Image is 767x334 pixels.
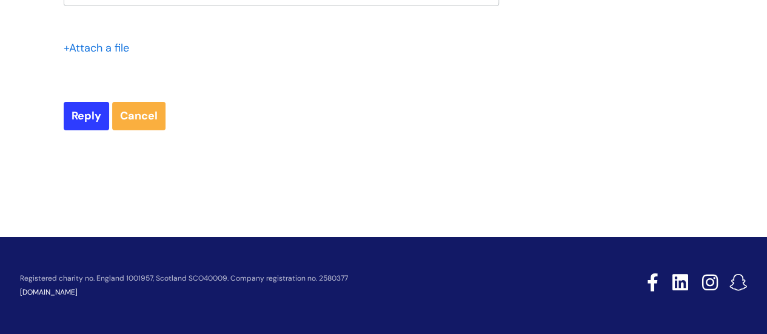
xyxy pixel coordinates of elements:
[64,38,136,58] div: Attach a file
[64,41,69,55] span: +
[64,102,109,130] input: Reply
[20,275,561,282] p: Registered charity no. England 1001957, Scotland SCO40009. Company registration no. 2580377
[112,102,166,130] a: Cancel
[20,287,78,297] a: [DOMAIN_NAME]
